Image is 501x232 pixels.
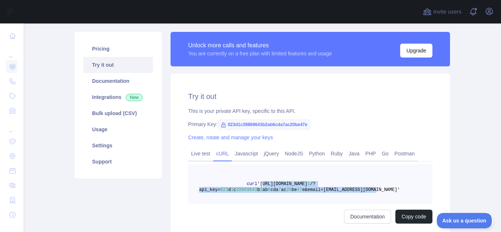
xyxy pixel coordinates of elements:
[83,57,153,73] a: Try it out
[188,107,432,115] div: This is your private API key, specific to this API.
[302,187,400,192] span: e&email=[EMAIL_ADDRESS][DOMAIN_NAME]'
[188,121,432,128] div: Primary Key:
[188,148,213,159] a: Live test
[433,8,461,16] span: Invite users
[421,6,463,18] button: Invite users
[83,105,153,121] a: Bulk upload (CSV)
[281,187,286,192] span: ac
[247,181,257,187] span: curl
[257,181,307,187] span: '[URL][DOMAIN_NAME]
[188,50,332,57] div: You are currently on a free plan with limited features and usage
[188,91,432,102] h2: Try it out
[261,148,282,159] a: jQuery
[346,148,363,159] a: Java
[83,154,153,170] a: Support
[306,148,328,159] a: Python
[232,148,261,159] a: Javascript
[307,181,310,187] span: 1
[400,44,432,58] button: Upgrade
[257,187,260,192] span: b
[268,187,270,192] span: 6
[344,210,391,224] a: Documentation
[236,187,257,192] span: 39869643
[392,148,418,159] a: Postman
[263,187,268,192] span: ab
[286,187,292,192] span: 20
[83,89,153,105] a: Integrations New
[437,213,494,228] iframe: Toggle Customer Support
[126,94,143,101] span: New
[234,187,236,192] span: c
[395,210,432,224] button: Copy code
[217,119,310,130] span: 023d1c39869643b2ab6cda7ac20be47e
[188,135,273,140] a: Create, rotate and manage your keys
[220,187,228,192] span: 023
[228,187,231,192] span: d
[292,187,297,192] span: be
[83,137,153,154] a: Settings
[231,187,233,192] span: 1
[260,187,263,192] span: 2
[6,119,18,133] div: ...
[282,148,306,159] a: NodeJS
[6,44,18,59] div: ...
[278,187,281,192] span: 7
[83,121,153,137] a: Usage
[362,148,379,159] a: PHP
[328,148,346,159] a: Ruby
[188,41,332,50] div: Unlock more calls and features
[379,148,392,159] a: Go
[297,187,302,192] span: 47
[83,73,153,89] a: Documentation
[270,187,278,192] span: cda
[213,148,232,159] a: cURL
[83,41,153,57] a: Pricing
